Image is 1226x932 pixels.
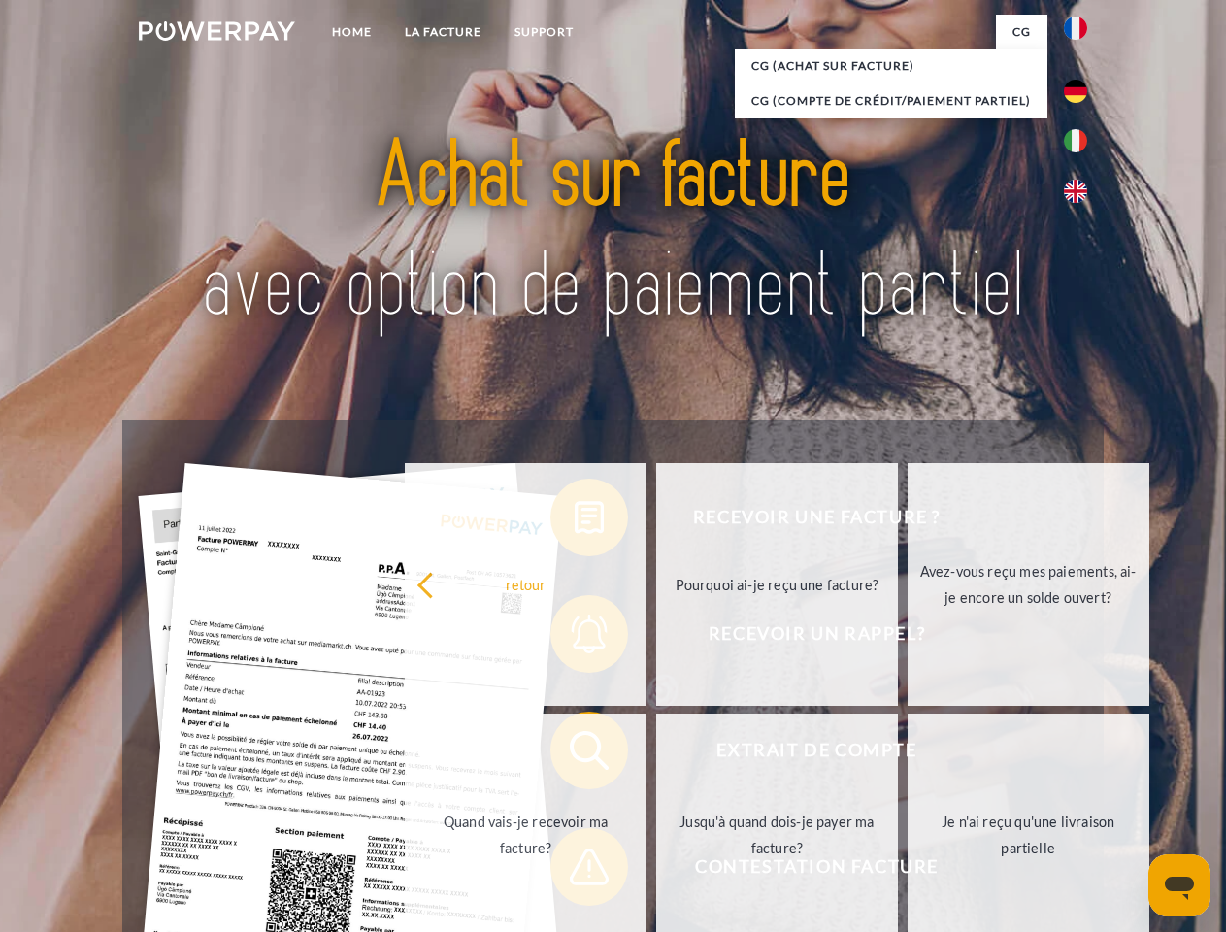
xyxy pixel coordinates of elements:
[735,83,1047,118] a: CG (Compte de crédit/paiement partiel)
[416,809,635,861] div: Quand vais-je recevoir ma facture?
[1064,80,1087,103] img: de
[416,571,635,597] div: retour
[668,809,886,861] div: Jusqu'à quand dois-je payer ma facture?
[315,15,388,50] a: Home
[1148,854,1210,916] iframe: Bouton de lancement de la fenêtre de messagerie
[908,463,1149,706] a: Avez-vous reçu mes paiements, ai-je encore un solde ouvert?
[498,15,590,50] a: Support
[996,15,1047,50] a: CG
[668,571,886,597] div: Pourquoi ai-je reçu une facture?
[1064,129,1087,152] img: it
[388,15,498,50] a: LA FACTURE
[1064,17,1087,40] img: fr
[1064,180,1087,203] img: en
[185,93,1041,372] img: title-powerpay_fr.svg
[139,21,295,41] img: logo-powerpay-white.svg
[735,49,1047,83] a: CG (achat sur facture)
[919,558,1138,611] div: Avez-vous reçu mes paiements, ai-je encore un solde ouvert?
[919,809,1138,861] div: Je n'ai reçu qu'une livraison partielle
